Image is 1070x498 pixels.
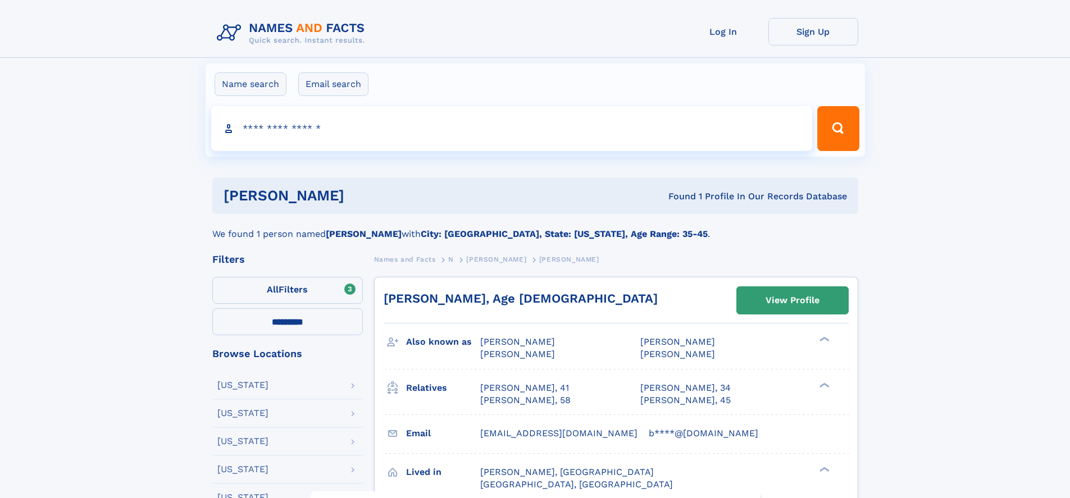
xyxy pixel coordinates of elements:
[817,381,830,389] div: ❯
[480,382,569,394] a: [PERSON_NAME], 41
[211,106,813,151] input: search input
[480,479,673,490] span: [GEOGRAPHIC_DATA], [GEOGRAPHIC_DATA]
[217,409,268,418] div: [US_STATE]
[466,252,526,266] a: [PERSON_NAME]
[768,18,858,45] a: Sign Up
[406,463,480,482] h3: Lived in
[406,378,480,398] h3: Relatives
[817,465,830,473] div: ❯
[298,72,368,96] label: Email search
[766,287,819,313] div: View Profile
[215,72,286,96] label: Name search
[480,428,638,438] span: [EMAIL_ADDRESS][DOMAIN_NAME]
[448,252,454,266] a: N
[640,394,731,406] a: [PERSON_NAME], 45
[326,229,402,239] b: [PERSON_NAME]
[374,252,436,266] a: Names and Facts
[817,336,830,343] div: ❯
[466,255,526,263] span: [PERSON_NAME]
[212,18,374,48] img: Logo Names and Facts
[640,336,715,347] span: [PERSON_NAME]
[217,381,268,390] div: [US_STATE]
[737,287,848,314] a: View Profile
[384,291,658,305] a: [PERSON_NAME], Age [DEMOGRAPHIC_DATA]
[448,255,454,263] span: N
[539,255,599,263] span: [PERSON_NAME]
[224,189,507,203] h1: [PERSON_NAME]
[506,190,847,203] div: Found 1 Profile In Our Records Database
[679,18,768,45] a: Log In
[421,229,708,239] b: City: [GEOGRAPHIC_DATA], State: [US_STATE], Age Range: 35-45
[406,332,480,351] h3: Also known as
[817,106,859,151] button: Search Button
[217,437,268,446] div: [US_STATE]
[212,277,363,304] label: Filters
[480,336,555,347] span: [PERSON_NAME]
[406,424,480,443] h3: Email
[217,465,268,474] div: [US_STATE]
[480,394,571,406] a: [PERSON_NAME], 58
[640,349,715,359] span: [PERSON_NAME]
[212,349,363,359] div: Browse Locations
[212,254,363,264] div: Filters
[267,284,279,295] span: All
[480,349,555,359] span: [PERSON_NAME]
[640,382,731,394] a: [PERSON_NAME], 34
[480,467,654,477] span: [PERSON_NAME], [GEOGRAPHIC_DATA]
[212,214,858,241] div: We found 1 person named with .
